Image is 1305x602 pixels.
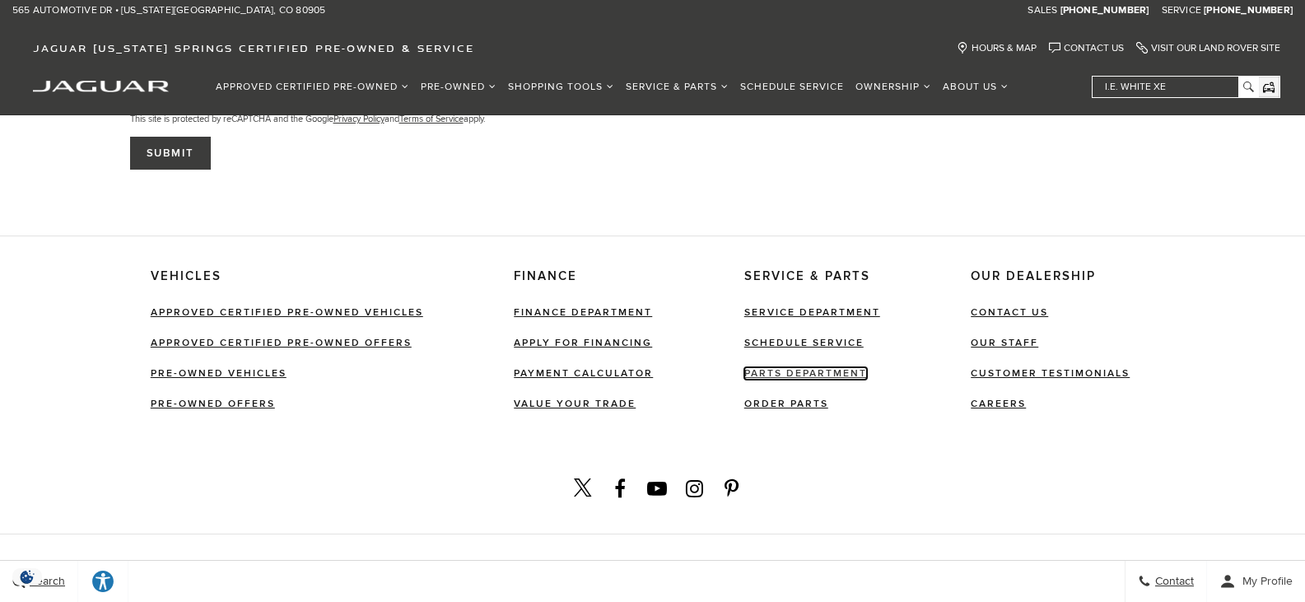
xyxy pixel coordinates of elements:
input: Submit [130,137,212,170]
a: Apply for Financing [514,337,652,349]
a: Ownership [850,72,937,101]
a: [PHONE_NUMBER] [1060,4,1149,17]
a: Service Department [744,306,880,319]
a: Parts Department [744,367,867,380]
a: Open Youtube-play in a new window [645,476,669,501]
span: My Profile [1236,575,1293,589]
a: Customer Testimonials [971,367,1130,380]
img: Jaguar [33,81,169,92]
a: Open Instagram in a new window [682,476,706,501]
a: Order Parts [744,398,828,410]
a: Open Twitter in a new window [571,476,595,501]
a: Approved Certified Pre-Owned [210,72,415,101]
a: Approved Certified Pre-Owned Offers [151,337,412,349]
a: About Us [937,72,1014,101]
span: Our Dealership [971,269,1130,285]
span: Finance [514,269,653,285]
a: Pre-Owned [415,72,502,101]
a: Value Your Trade [514,398,636,410]
a: Service & Parts [620,72,734,101]
span: Service [1162,4,1201,16]
a: Hours & Map [957,42,1037,54]
a: Careers [971,398,1026,410]
span: Service & Parts [744,269,880,285]
a: Payment Calculator [514,367,653,380]
section: Click to Open Cookie Consent Modal [8,568,46,586]
a: Jaguar [US_STATE] Springs Certified Pre-Owned & Service [25,42,482,54]
span: Jaguar [US_STATE] Springs Certified Pre-Owned & Service [33,42,474,54]
a: Schedule Service [744,337,864,349]
a: Shopping Tools [502,72,620,101]
a: Visit Our Land Rover Site [1136,42,1280,54]
div: Explore your accessibility options [78,569,128,594]
span: Sales [1028,4,1057,16]
a: 565 Automotive Dr • [US_STATE][GEOGRAPHIC_DATA], CO 80905 [12,4,325,17]
a: jaguar [33,78,169,92]
a: Privacy Policy [333,114,385,124]
a: Pre-Owned Offers [151,398,275,410]
button: Open user profile menu [1207,561,1305,602]
a: Contact Us [1049,42,1124,54]
a: Our Staff [971,337,1038,349]
a: Approved Certified Pre-Owned Vehicles [151,306,423,319]
a: Schedule Service [734,72,850,101]
a: Open Pinterest-p in a new window [719,476,743,501]
span: Contact [1151,575,1194,589]
input: i.e. White XE [1093,77,1257,97]
a: Open Facebook in a new window [608,476,632,501]
small: This site is protected by reCAPTCHA and the Google and apply. [130,114,486,124]
a: Finance Department [514,306,652,319]
a: [PHONE_NUMBER] [1204,4,1293,17]
a: Contact Us [971,306,1048,319]
span: Vehicles [151,269,423,285]
a: Terms of Service [399,114,464,124]
img: Opt-Out Icon [8,568,46,586]
a: Pre-Owned Vehicles [151,367,287,380]
nav: Main Navigation [210,72,1014,101]
a: Explore your accessibility options [78,561,128,602]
